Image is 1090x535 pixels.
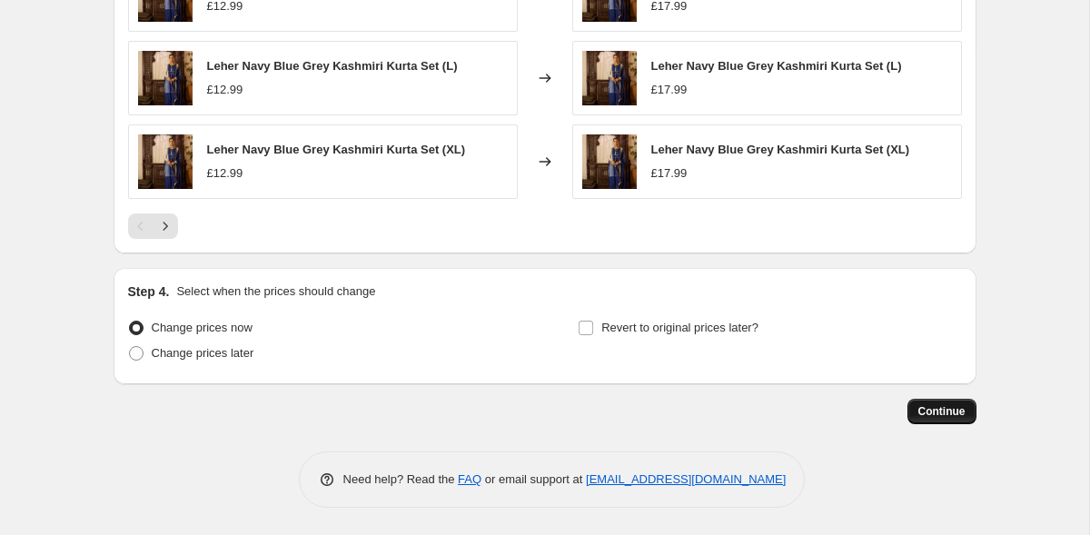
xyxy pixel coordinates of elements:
[152,346,254,360] span: Change prices later
[458,472,481,486] a: FAQ
[138,134,193,189] img: 20240730_INEJ_1660_80x.jpg
[207,59,458,73] span: Leher Navy Blue Grey Kashmiri Kurta Set (L)
[128,282,170,301] h2: Step 4.
[343,472,459,486] span: Need help? Read the
[651,143,910,156] span: Leher Navy Blue Grey Kashmiri Kurta Set (XL)
[207,81,243,99] div: £12.99
[651,81,688,99] div: £17.99
[128,213,178,239] nav: Pagination
[138,51,193,105] img: 20240730_INEJ_1660_80x.jpg
[207,143,466,156] span: Leher Navy Blue Grey Kashmiri Kurta Set (XL)
[152,321,253,334] span: Change prices now
[582,51,637,105] img: 20240730_INEJ_1660_80x.jpg
[582,134,637,189] img: 20240730_INEJ_1660_80x.jpg
[481,472,586,486] span: or email support at
[601,321,758,334] span: Revert to original prices later?
[153,213,178,239] button: Next
[907,399,976,424] button: Continue
[651,164,688,183] div: £17.99
[918,404,966,419] span: Continue
[207,164,243,183] div: £12.99
[586,472,786,486] a: [EMAIL_ADDRESS][DOMAIN_NAME]
[651,59,902,73] span: Leher Navy Blue Grey Kashmiri Kurta Set (L)
[176,282,375,301] p: Select when the prices should change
